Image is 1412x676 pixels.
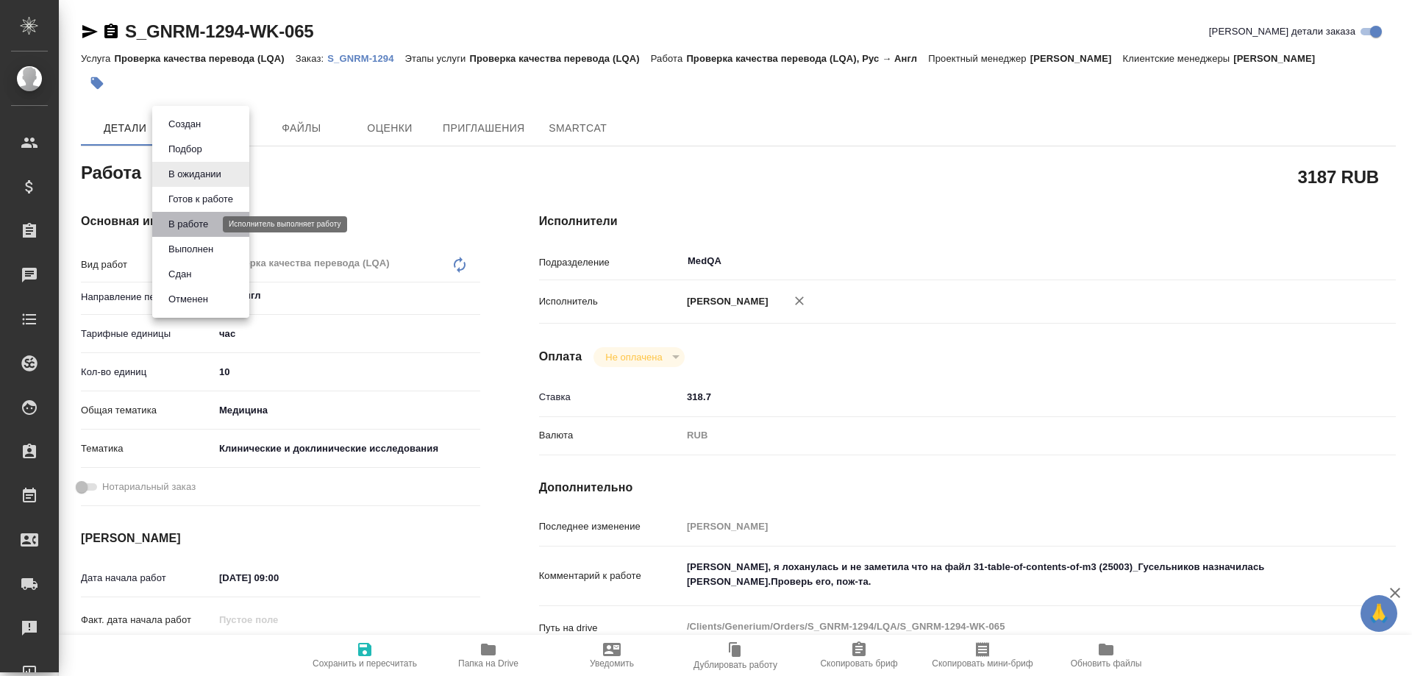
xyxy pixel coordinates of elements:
button: В ожидании [164,166,226,182]
button: Готов к работе [164,191,238,207]
button: В работе [164,216,213,232]
button: Создан [164,116,205,132]
button: Сдан [164,266,196,282]
button: Подбор [164,141,207,157]
button: Выполнен [164,241,218,257]
button: Отменен [164,291,213,307]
